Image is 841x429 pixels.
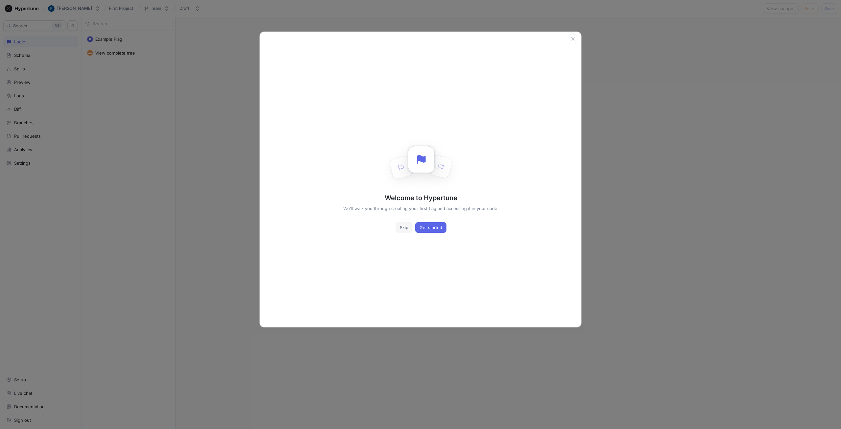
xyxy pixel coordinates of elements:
[385,193,457,203] p: Welcome to Hypertune
[420,226,442,229] span: Get started
[343,205,499,212] p: We'll walk you through creating your first flag and accessing it in your code.
[396,222,413,233] button: Skip
[400,226,408,229] span: Skip
[415,222,446,233] button: Get started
